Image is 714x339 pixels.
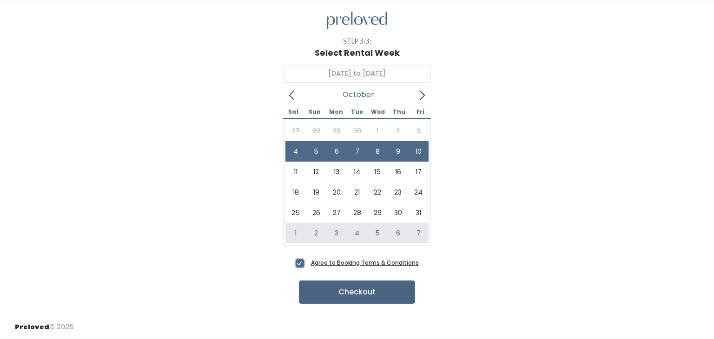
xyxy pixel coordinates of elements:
[285,182,306,202] span: October 18, 2025
[346,109,367,115] span: Tue
[347,182,367,202] span: October 21, 2025
[327,12,387,30] img: preloved logo
[326,162,347,182] span: October 13, 2025
[306,141,326,162] span: October 5, 2025
[347,162,367,182] span: October 14, 2025
[306,182,326,202] span: October 19, 2025
[285,141,306,162] span: October 4, 2025
[388,182,408,202] span: October 23, 2025
[388,141,408,162] span: October 9, 2025
[368,109,389,115] span: Wed
[367,182,388,202] span: October 22, 2025
[285,202,306,223] span: October 25, 2025
[299,280,415,304] button: Checkout
[389,109,410,115] span: Thu
[388,202,408,223] span: October 30, 2025
[325,109,346,115] span: Mon
[315,48,400,58] h1: Select Rental Week
[367,141,388,162] span: October 8, 2025
[326,141,347,162] span: October 6, 2025
[347,141,367,162] span: October 7, 2025
[388,223,408,243] span: November 6, 2025
[367,202,388,223] span: October 29, 2025
[15,322,49,332] span: Preloved
[285,162,306,182] span: October 11, 2025
[326,182,347,202] span: October 20, 2025
[410,109,431,115] span: Fri
[343,93,374,97] span: October
[408,182,429,202] span: October 24, 2025
[326,202,347,223] span: October 27, 2025
[283,109,304,115] span: Sat
[15,315,74,332] div: © 2025
[408,202,429,223] span: October 31, 2025
[283,65,431,83] input: Select week
[388,162,408,182] span: October 16, 2025
[347,223,367,243] span: November 4, 2025
[311,259,419,267] a: Agree to Booking Terms & Conditions
[408,162,429,182] span: October 17, 2025
[304,109,325,115] span: Sun
[306,202,326,223] span: October 26, 2025
[408,223,429,243] span: November 7, 2025
[306,223,326,243] span: November 2, 2025
[367,223,388,243] span: November 5, 2025
[347,202,367,223] span: October 28, 2025
[343,37,371,46] div: Step 3/3:
[367,162,388,182] span: October 15, 2025
[306,162,326,182] span: October 12, 2025
[285,223,306,243] span: November 1, 2025
[326,223,347,243] span: November 3, 2025
[408,141,429,162] span: October 10, 2025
